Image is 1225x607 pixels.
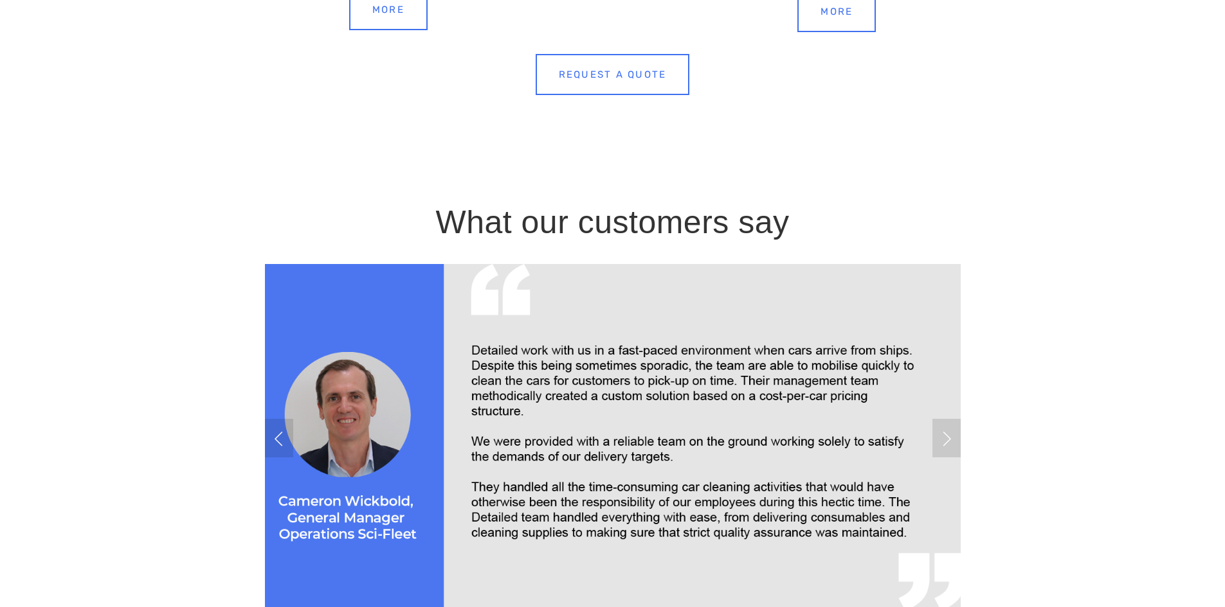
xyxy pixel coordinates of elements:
h1: What our customers say [359,202,866,243]
a: Next Slide [932,419,961,457]
a: Previous Slide [265,419,293,457]
a: Request a quote [536,54,690,95]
